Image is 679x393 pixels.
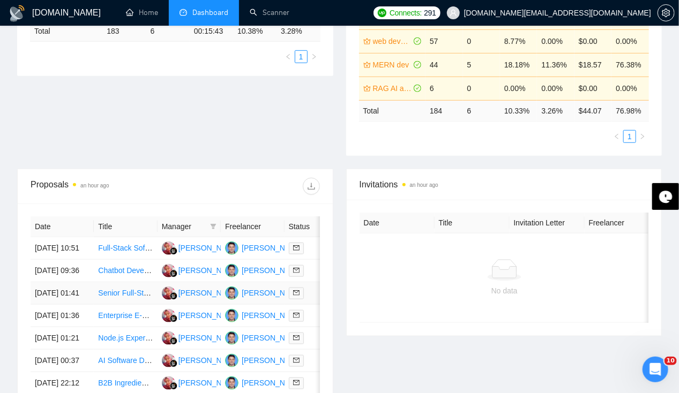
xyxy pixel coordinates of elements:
[574,100,611,121] td: $ 44.07
[308,50,320,63] button: right
[225,331,238,345] img: AR
[293,380,300,386] span: mail
[463,29,500,53] td: 0
[639,133,646,140] span: right
[170,337,177,345] img: gigradar-bm.png
[233,21,277,42] td: 10.38 %
[242,309,303,321] div: [PERSON_NAME]
[225,333,303,342] a: AR[PERSON_NAME]
[363,85,371,92] span: crown
[225,243,303,252] a: AR[PERSON_NAME]
[242,354,303,366] div: [PERSON_NAME]
[435,213,510,233] th: Title
[368,285,641,297] div: No data
[242,287,303,299] div: [PERSON_NAME]
[98,334,233,342] a: Node.js Expert with 5+ years experience
[225,264,238,277] img: AR
[162,221,206,232] span: Manager
[363,61,371,69] span: crown
[624,131,636,142] a: 1
[500,100,537,121] td: 10.33 %
[162,309,175,322] img: DP
[178,354,240,366] div: [PERSON_NAME]
[126,8,158,17] a: homeHome
[94,327,157,350] td: Node.js Expert with 5+ years experience
[463,100,500,121] td: 6
[162,333,240,342] a: DP[PERSON_NAME]
[170,360,177,367] img: gigradar-bm.png
[98,244,338,252] a: Full-Stack Software Developer Needed (Node, React, React Native, Go)
[31,305,94,327] td: [DATE] 01:36
[162,356,240,364] a: DP[PERSON_NAME]
[178,377,240,389] div: [PERSON_NAME]
[162,378,240,387] a: DP[PERSON_NAME]
[9,5,26,22] img: logo
[242,264,303,276] div: [PERSON_NAME]
[170,315,177,322] img: gigradar-bm.png
[31,327,94,350] td: [DATE] 01:21
[94,216,157,237] th: Title
[426,100,462,121] td: 184
[611,77,649,100] td: 0.00%
[162,264,175,277] img: DP
[308,50,320,63] li: Next Page
[500,29,537,53] td: 8.77%
[282,50,295,63] li: Previous Page
[221,216,284,237] th: Freelancer
[225,266,303,274] a: AR[PERSON_NAME]
[94,237,157,260] td: Full-Stack Software Developer Needed (Node, React, React Native, Go)
[162,376,175,390] img: DP
[414,37,421,45] span: check-circle
[414,61,421,69] span: check-circle
[289,221,333,232] span: Status
[94,260,157,282] td: Chatbot Developer
[225,309,238,322] img: AR
[242,377,303,389] div: [PERSON_NAME]
[295,50,308,63] li: 1
[574,29,611,53] td: $0.00
[162,243,240,252] a: DP[PERSON_NAME]
[98,379,259,387] a: B2B Ingredients Marketplace MVP Development
[178,332,240,344] div: [PERSON_NAME]
[190,21,233,42] td: 00:15:43
[574,77,611,100] td: $0.00
[178,242,240,254] div: [PERSON_NAME]
[414,85,421,92] span: check-circle
[94,282,157,305] td: Senior Full-Stack Developer - Trading Technology Platform
[463,53,500,77] td: 5
[426,77,462,100] td: 6
[31,350,94,372] td: [DATE] 00:37
[285,54,292,60] span: left
[537,100,574,121] td: 3.26 %
[363,37,371,45] span: crown
[611,29,649,53] td: 0.00%
[162,288,240,297] a: DP[PERSON_NAME]
[463,77,500,100] td: 0
[94,305,157,327] td: Enterprise E-commerce Developer for Headless, AI-Powered Store with 1M SKUs
[623,130,636,143] li: 1
[426,29,462,53] td: 57
[359,100,426,121] td: Total
[643,357,668,382] iframe: Intercom live chat
[225,241,238,255] img: AR
[178,309,240,321] div: [PERSON_NAME]
[31,282,94,305] td: [DATE] 01:41
[500,53,537,77] td: 18.18%
[636,130,649,143] button: right
[162,286,175,300] img: DP
[373,82,412,94] a: RAG AI assistant
[225,288,303,297] a: AR[PERSON_NAME]
[574,53,611,77] td: $18.57
[208,218,219,235] span: filter
[610,130,623,143] li: Previous Page
[658,9,675,17] a: setting
[424,7,436,19] span: 291
[295,51,307,63] a: 1
[146,21,190,42] td: 6
[162,241,175,255] img: DP
[170,292,177,300] img: gigradar-bm.png
[225,311,303,319] a: AR[PERSON_NAME]
[585,213,660,233] th: Freelancer
[614,133,620,140] span: left
[360,213,435,233] th: Date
